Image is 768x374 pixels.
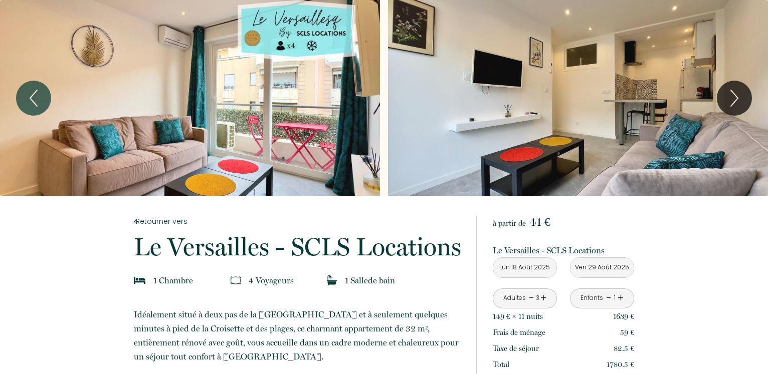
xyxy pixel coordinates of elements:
span: s [540,312,543,321]
p: Le Versailles - SCLS Locations [493,243,634,257]
p: Le Versailles - SCLS Locations [134,234,463,259]
p: Idéalement situé à deux pas de la [GEOGRAPHIC_DATA] et à seulement quelques minutes à pied de la ... [134,307,463,363]
button: Previous [16,81,51,116]
button: Next [717,81,752,116]
p: 4 Voyageur [249,273,294,287]
p: 1 Chambre [153,273,193,287]
p: 1639 € [613,310,634,322]
input: Arrivée [493,258,556,277]
input: Départ [570,258,634,277]
p: 59 € [620,326,634,338]
div: Adultes [503,293,526,303]
a: - [606,290,612,306]
img: guests [231,275,241,285]
p: Total [493,358,509,370]
div: Enfants [581,293,603,303]
a: Retourner vers [134,216,463,227]
p: 1780.5 € [607,358,634,370]
a: + [540,290,546,306]
p: Taxe de séjour [493,342,539,354]
div: 1 [613,293,618,303]
a: - [529,290,534,306]
p: 82.5 € [614,342,634,354]
p: Frais de ménage [493,326,545,338]
p: 149 € × 11 nuit [493,310,543,322]
span: 41 € [529,215,550,229]
span: s [290,275,294,285]
span: à partir de [493,219,526,228]
a: + [618,290,624,306]
div: 3 [535,293,540,303]
p: 1 Salle de bain [345,273,395,287]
